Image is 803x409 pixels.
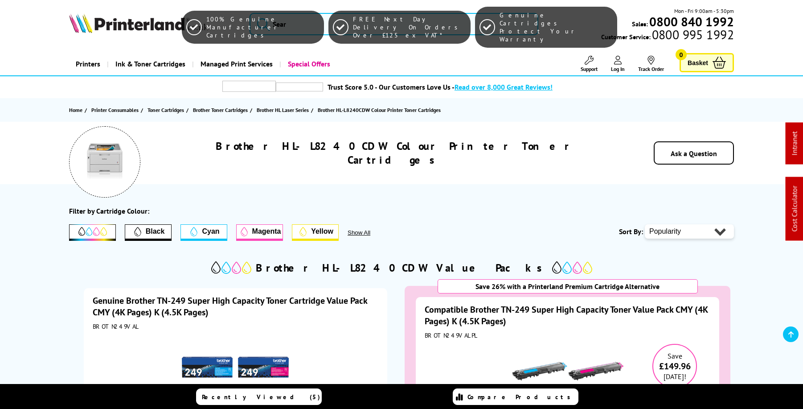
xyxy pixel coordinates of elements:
a: Brother Toner Cartridges [193,105,250,115]
a: Home [69,105,85,115]
span: Black [146,227,165,235]
span: 100% Genuine Manufacturer Cartridges [206,15,319,39]
span: Yellow [311,227,333,235]
a: Support [581,56,598,72]
a: Genuine Brother TN-249 Super High Capacity Toner Cartridge Value Pack CMY (4K Pages) K (4.5K Pages) [93,295,367,318]
div: BROTN249VAL [93,322,378,331]
a: Toner Cartridges [147,105,186,115]
a: Cost Calculator [790,186,799,232]
a: Printer Consumables [91,105,141,115]
a: Special Offers [279,53,337,75]
a: Compatible Brother TN-249 Super High Capacity Toner Value Pack CMY (4K Pages) K (4.5K Pages) [425,304,708,327]
a: Ink & Toner Cartridges [107,53,192,75]
a: Managed Print Services [192,53,279,75]
a: Trust Score 5.0 - Our Customers Love Us -Read over 8,000 Great Reviews! [328,83,553,91]
a: Printers [69,53,107,75]
span: Genuine Cartridges Protect Your Warranty [500,11,612,43]
button: Show All [348,229,394,236]
span: Toner Cartridges [147,105,184,115]
span: Magenta [252,227,281,235]
a: Ask a Question [671,149,717,158]
span: Save [668,351,682,360]
span: FREE Next Day Delivery On Orders Over £125 ex VAT* [353,15,466,39]
span: Support [581,66,598,72]
span: 0 [676,49,687,60]
div: Filter by Cartridge Colour: [69,207,149,215]
span: Printer Consumables [91,105,139,115]
h2: Brother HL-L8240CDW Value Packs [256,261,548,275]
span: Recently Viewed (5) [202,393,320,401]
a: Log In [611,56,625,72]
a: Basket 0 [680,53,734,72]
a: Track Order [638,56,664,72]
span: Basket [688,57,708,69]
button: Magenta [236,224,283,241]
a: Recently Viewed (5) [196,388,322,405]
img: trustpilot rating [276,83,323,91]
img: trustpilot rating [222,81,276,92]
img: Brother HL-L8240CDW Colour Printer Toner Cartridges [82,140,127,184]
h1: Brother HL-L8240CDW Colour Printer Toner Cartridges [168,139,620,167]
span: Compare Products [467,393,575,401]
button: Filter by Black [125,224,172,241]
span: Ink & Toner Cartridges [115,53,185,75]
span: Brother HL-L8240CDW Colour Printer Toner Cartridges [318,107,441,113]
span: [DATE]! [664,372,686,381]
a: Brother HL Laser Series [257,105,311,115]
span: Log In [611,66,625,72]
button: Yellow [292,224,339,241]
button: Cyan [180,224,227,241]
span: Brother Toner Cartridges [193,105,248,115]
a: Intranet [790,132,799,156]
span: Sort By: [619,227,643,236]
span: Cyan [202,227,219,235]
span: Read over 8,000 Great Reviews! [455,83,553,91]
div: BROTN249VALPL [425,331,710,339]
span: Brother HL Laser Series [257,105,309,115]
span: £149.96 [653,360,696,372]
div: Save 26% with a Printerland Premium Cartridge Alternative [438,279,698,293]
a: Compare Products [453,388,578,405]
